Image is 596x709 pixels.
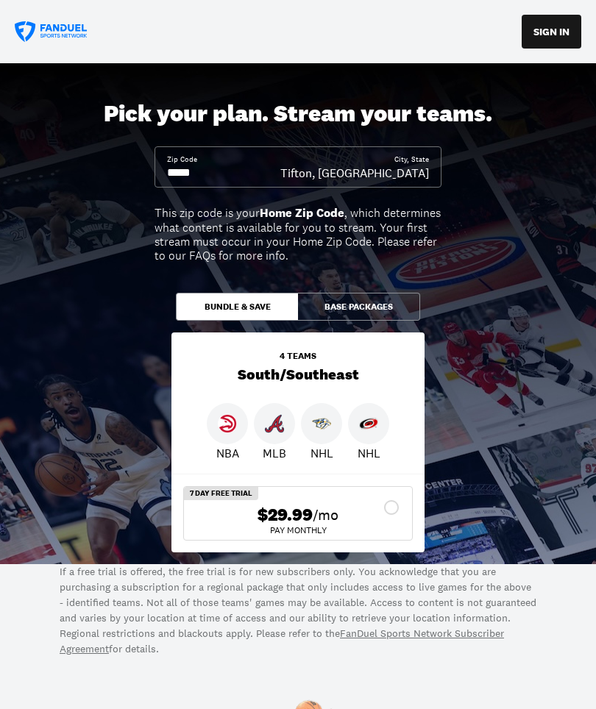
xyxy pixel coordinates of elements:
img: Hawks [218,414,237,433]
div: 7 Day Free Trial [184,487,258,500]
div: Zip Code [167,154,197,165]
div: City, State [394,154,429,165]
span: /mo [313,505,338,525]
img: Hurricanes [359,414,378,433]
b: Home Zip Code [260,205,344,221]
p: NHL [311,444,333,462]
span: $29.99 [258,505,313,526]
p: NHL [358,444,380,462]
button: Bundle & Save [176,293,298,321]
div: This zip code is your , which determines what content is available for you to stream. Your first ... [155,206,441,263]
p: MLB [263,444,286,462]
div: Pay Monthly [196,526,400,535]
img: Predators [312,414,331,433]
button: SIGN IN [522,15,581,49]
button: Base Packages [298,293,420,321]
div: Tifton, [GEOGRAPHIC_DATA] [280,165,429,181]
img: Braves [265,414,284,433]
p: NBA [216,444,239,462]
div: Pick your plan. Stream your teams. [104,100,492,128]
p: If a free trial is offered, the free trial is for new subscribers only. You acknowledge that you ... [60,564,536,657]
div: 4 teams [280,352,316,360]
div: South/Southeast [171,332,425,403]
